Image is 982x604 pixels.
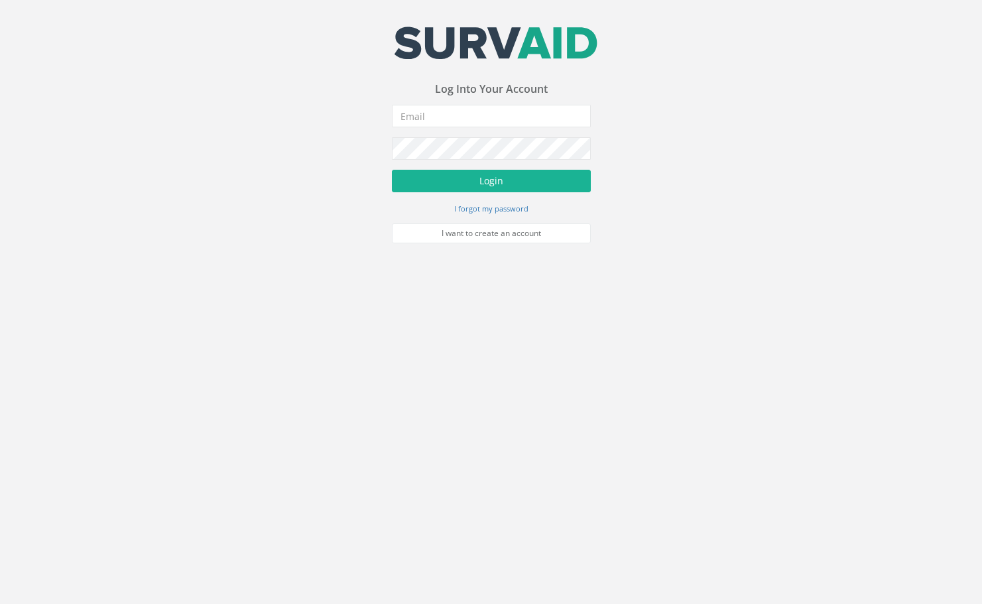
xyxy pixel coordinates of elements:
input: Email [392,105,591,127]
small: I forgot my password [454,204,528,213]
button: Login [392,170,591,192]
a: I forgot my password [454,202,528,214]
a: I want to create an account [392,223,591,243]
h3: Log Into Your Account [392,84,591,95]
